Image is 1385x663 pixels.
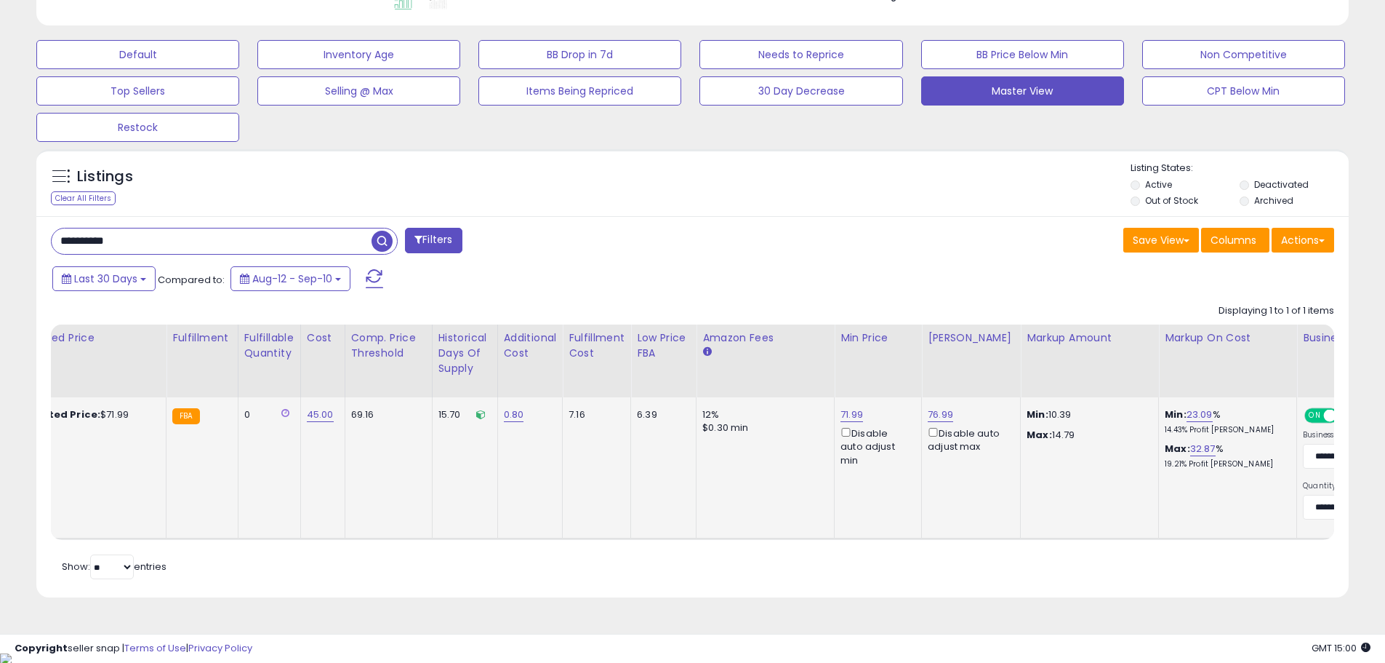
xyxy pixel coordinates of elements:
[1219,304,1334,318] div: Displaying 1 to 1 of 1 items
[702,421,823,434] div: $0.30 min
[1211,233,1256,247] span: Columns
[1165,408,1187,421] b: Min:
[172,330,231,346] div: Fulfillment
[36,76,239,106] button: Top Sellers
[1312,641,1370,655] span: 2025-10-11 15:00 GMT
[244,330,294,361] div: Fulfillable Quantity
[921,40,1124,69] button: BB Price Below Min
[405,228,462,253] button: Filters
[257,76,460,106] button: Selling @ Max
[36,40,239,69] button: Default
[34,330,160,346] div: Listed Price
[1142,40,1345,69] button: Non Competitive
[478,76,681,106] button: Items Being Repriced
[158,273,225,287] span: Compared to:
[74,271,137,286] span: Last 30 Days
[504,330,557,361] div: Additional Cost
[1201,228,1269,253] button: Columns
[1187,408,1213,422] a: 23.09
[230,266,350,291] button: Aug-12 - Sep-10
[257,40,460,69] button: Inventory Age
[840,408,863,422] a: 71.99
[702,330,828,346] div: Amazon Fees
[928,425,1009,453] div: Disable auto adjust max
[1254,178,1309,191] label: Deactivated
[15,641,68,655] strong: Copyright
[478,40,681,69] button: BB Drop in 7d
[1027,428,1052,442] strong: Max:
[52,266,156,291] button: Last 30 Days
[1123,228,1199,253] button: Save View
[569,330,625,361] div: Fulfillment Cost
[124,641,186,655] a: Terms of Use
[637,408,685,421] div: 6.39
[1165,442,1285,469] div: %
[1027,429,1147,442] p: 14.79
[351,408,421,421] div: 69.16
[1306,410,1324,422] span: ON
[307,330,339,346] div: Cost
[928,330,1014,346] div: [PERSON_NAME]
[34,408,100,421] b: Listed Price:
[438,408,486,421] div: 15.70
[840,425,910,467] div: Disable auto adjust min
[172,408,199,424] small: FBA
[351,330,426,361] div: Comp. Price Threshold
[1272,228,1334,253] button: Actions
[34,408,155,421] div: $71.99
[699,40,902,69] button: Needs to Reprice
[1027,330,1152,346] div: Markup Amount
[921,76,1124,106] button: Master View
[1131,162,1349,175] p: Listing States:
[1165,330,1290,346] div: Markup on Cost
[188,641,252,655] a: Privacy Policy
[62,560,166,573] span: Show: entries
[928,408,953,422] a: 76.99
[77,167,133,187] h5: Listings
[1254,194,1293,207] label: Archived
[1145,178,1172,191] label: Active
[1027,408,1048,421] strong: Min:
[702,408,823,421] div: 12%
[1165,459,1285,469] p: 19.21% Profit [PERSON_NAME]
[637,330,690,361] div: Low Price FBA
[36,113,239,142] button: Restock
[307,408,334,422] a: 45.00
[1142,76,1345,106] button: CPT Below Min
[504,408,524,422] a: 0.80
[1159,325,1297,397] th: The percentage added to the cost of goods (COGS) that forms the calculator for Min & Max prices.
[840,330,915,346] div: Min Price
[1145,194,1198,207] label: Out of Stock
[244,408,289,421] div: 0
[1190,442,1216,456] a: 32.87
[252,271,332,286] span: Aug-12 - Sep-10
[1165,442,1190,456] b: Max:
[438,330,491,376] div: Historical Days Of Supply
[1165,408,1285,435] div: %
[569,408,619,421] div: 7.16
[15,642,252,656] div: seller snap | |
[699,76,902,106] button: 30 Day Decrease
[51,191,116,205] div: Clear All Filters
[702,346,711,359] small: Amazon Fees.
[1165,425,1285,435] p: 14.43% Profit [PERSON_NAME]
[1027,408,1147,421] p: 10.39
